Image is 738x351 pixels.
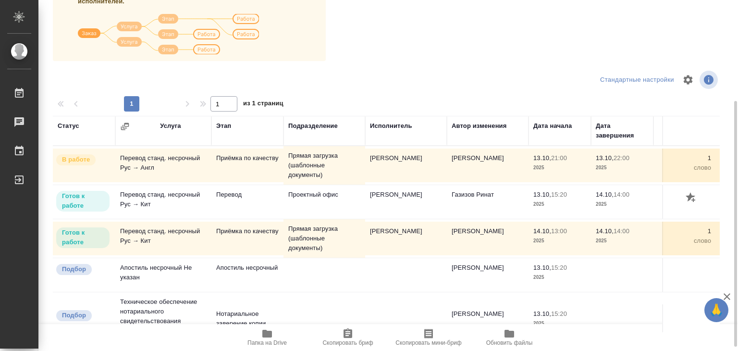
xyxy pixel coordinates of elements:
[533,163,586,173] p: 2025
[596,191,614,198] p: 14.10,
[708,300,725,320] span: 🙏
[58,121,79,131] div: Статус
[598,73,676,88] div: split button
[227,324,307,351] button: Папка на Drive
[322,339,373,346] span: Скопировать бриф
[283,146,365,185] td: Прямая загрузка (шаблонные документы)
[700,71,720,89] span: Посмотреть информацию
[676,68,700,91] span: Настроить таблицу
[596,200,649,209] p: 2025
[551,154,567,162] p: 21:00
[658,226,711,236] p: 1
[447,149,529,182] td: [PERSON_NAME]
[388,324,469,351] button: Скопировать мини-бриф
[533,200,586,209] p: 2025
[533,319,586,328] p: 2025
[447,304,529,338] td: [PERSON_NAME]
[533,227,551,235] p: 14.10,
[62,191,104,211] p: Готов к работе
[658,163,711,173] p: слово
[704,298,728,322] button: 🙏
[288,121,338,131] div: Подразделение
[365,185,447,219] td: [PERSON_NAME]
[596,154,614,162] p: 13.10,
[115,222,211,255] td: Перевод станд. несрочный Рус → Кит
[596,236,649,246] p: 2025
[365,222,447,255] td: [PERSON_NAME]
[614,227,629,235] p: 14:00
[216,263,279,273] p: Апостиль несрочный
[658,273,711,282] p: не указано
[283,219,365,258] td: Прямая загрузка (шаблонные документы)
[533,191,551,198] p: 13.10,
[365,149,447,182] td: [PERSON_NAME]
[160,121,181,131] div: Услуга
[533,264,551,271] p: 13.10,
[658,236,711,246] p: слово
[614,154,629,162] p: 22:00
[115,292,211,350] td: Техническое обеспечение нотариального свидетельствования верности копии документа Не указан
[551,310,567,317] p: 15:20
[533,154,551,162] p: 13.10,
[243,98,283,112] span: из 1 страниц
[533,273,586,282] p: 2025
[658,153,711,163] p: 1
[596,121,649,140] div: Дата завершения
[533,310,551,317] p: 13.10,
[658,200,711,209] p: слово
[395,339,461,346] span: Скопировать мини-бриф
[216,226,279,236] p: Приёмка по качеству
[120,122,130,131] button: Сгруппировать
[596,163,649,173] p: 2025
[62,155,90,164] p: В работе
[551,191,567,198] p: 15:20
[447,185,529,219] td: Газизов Ринат
[551,227,567,235] p: 13:00
[551,264,567,271] p: 15:20
[115,258,211,292] td: Апостиль несрочный Не указан
[115,185,211,219] td: Перевод станд. несрочный Рус → Кит
[683,190,700,206] button: Добавить оценку
[658,309,711,319] p: 0
[447,222,529,255] td: [PERSON_NAME]
[533,236,586,246] p: 2025
[216,309,279,328] p: Нотариальное заверение копии
[658,190,711,200] p: 200
[115,149,211,182] td: Перевод станд. несрочный Рус → Англ
[447,258,529,292] td: [PERSON_NAME]
[307,324,388,351] button: Скопировать бриф
[62,311,86,320] p: Подбор
[247,339,287,346] span: Папка на Drive
[216,190,279,200] p: Перевод
[370,121,412,131] div: Исполнитель
[486,339,533,346] span: Обновить файлы
[658,319,711,328] p: не указано
[62,228,104,247] p: Готов к работе
[62,264,86,274] p: Подбор
[469,324,550,351] button: Обновить файлы
[452,121,506,131] div: Автор изменения
[658,263,711,273] p: 0
[283,185,365,219] td: Проектный офис
[596,227,614,235] p: 14.10,
[533,121,572,131] div: Дата начала
[216,121,231,131] div: Этап
[614,191,629,198] p: 14:00
[216,153,279,163] p: Приёмка по качеству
